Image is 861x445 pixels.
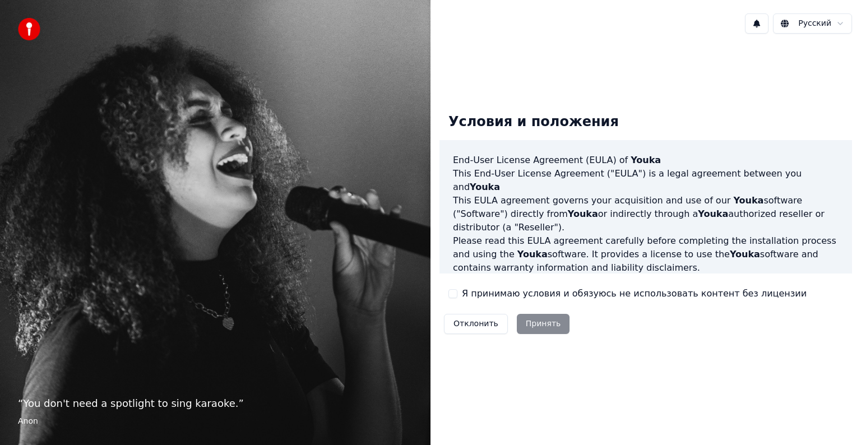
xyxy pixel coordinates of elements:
div: Условия и положения [439,104,628,140]
p: This EULA agreement governs your acquisition and use of our software ("Software") directly from o... [453,194,839,234]
h3: End-User License Agreement (EULA) of [453,154,839,167]
footer: Anon [18,416,413,427]
span: Youka [733,195,763,206]
span: Youka [568,208,598,219]
p: Please read this EULA agreement carefully before completing the installation process and using th... [453,234,839,275]
span: Youka [730,249,760,259]
span: Youka [517,249,548,259]
img: youka [18,18,40,40]
span: Youka [698,208,728,219]
span: Youka [470,182,500,192]
p: “ You don't need a spotlight to sing karaoke. ” [18,396,413,411]
label: Я принимаю условия и обязуюсь не использовать контент без лицензии [462,287,807,300]
span: Youka [631,155,661,165]
p: This End-User License Agreement ("EULA") is a legal agreement between you and [453,167,839,194]
button: Отклонить [444,314,508,334]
